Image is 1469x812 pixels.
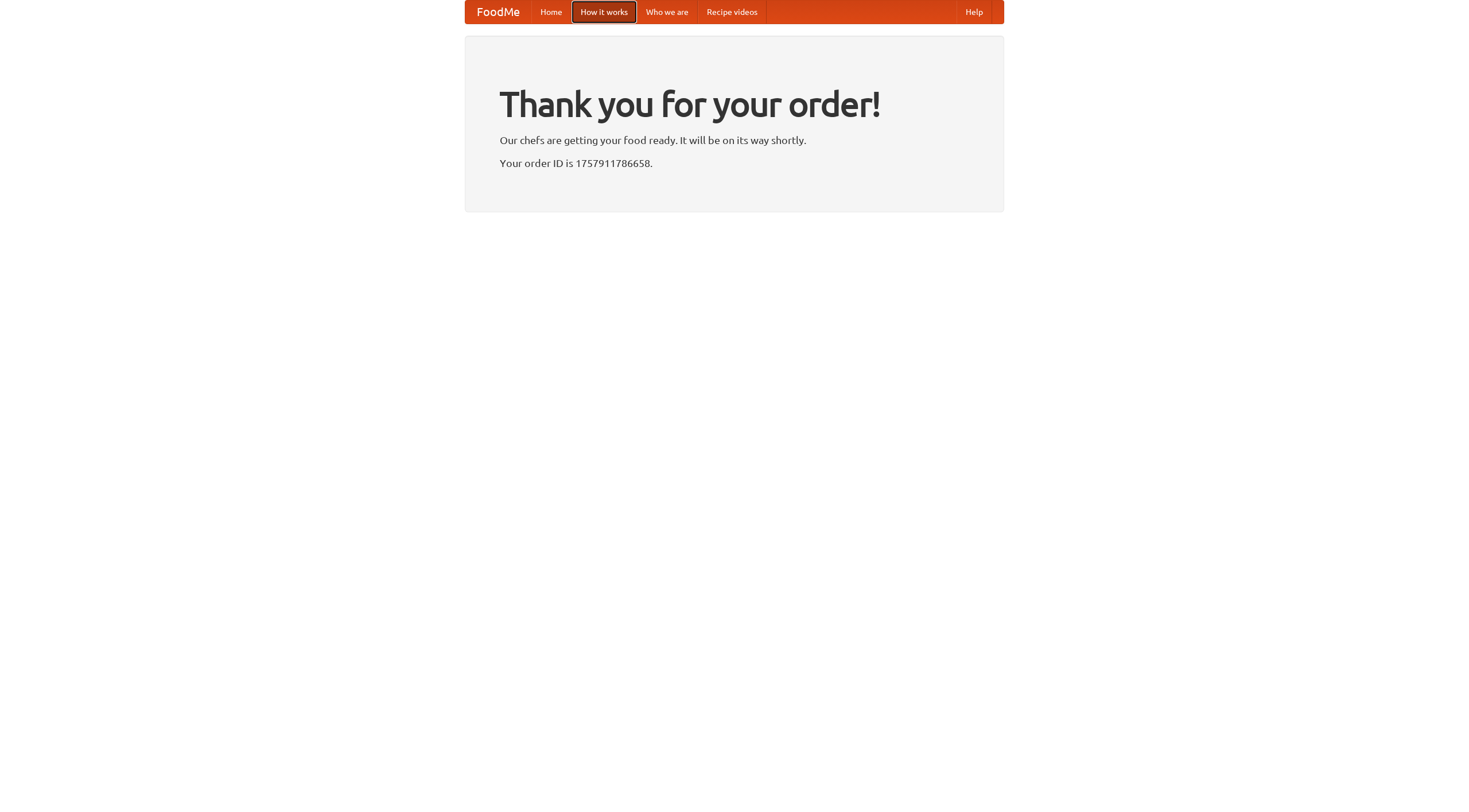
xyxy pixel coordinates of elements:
[957,1,992,24] a: Help
[465,1,531,24] a: FoodMe
[500,131,969,149] p: Our chefs are getting your food ready. It will be on its way shortly.
[531,1,572,24] a: Home
[500,154,969,172] p: Your order ID is 1757911786658.
[500,76,969,131] h1: Thank you for your order!
[572,1,637,24] a: How it works
[698,1,767,24] a: Recipe videos
[637,1,698,24] a: Who we are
